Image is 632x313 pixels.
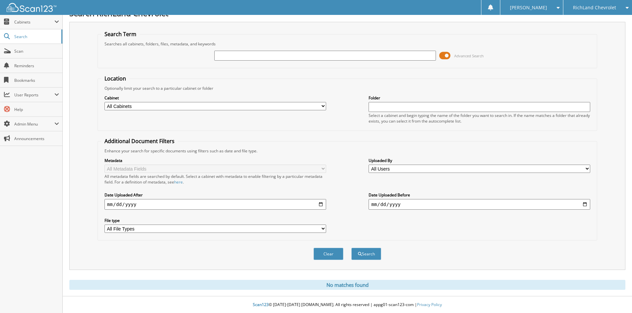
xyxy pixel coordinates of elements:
[14,136,59,141] span: Announcements
[369,192,590,198] label: Date Uploaded Before
[174,179,183,185] a: here
[417,302,442,307] a: Privacy Policy
[599,281,632,313] iframe: Chat Widget
[14,121,54,127] span: Admin Menu
[14,19,54,25] span: Cabinets
[101,75,129,82] legend: Location
[105,158,326,163] label: Metadata
[253,302,269,307] span: Scan123
[14,107,59,112] span: Help
[454,53,484,58] span: Advanced Search
[14,34,58,39] span: Search
[105,174,326,185] div: All metadata fields are searched by default. Select a cabinet with metadata to enable filtering b...
[101,137,178,145] legend: Additional Document Filters
[101,148,594,154] div: Enhance your search for specific documents using filters such as date and file type.
[14,78,59,83] span: Bookmarks
[14,63,59,69] span: Reminders
[369,158,590,163] label: Uploaded By
[351,248,381,260] button: Search
[101,85,594,91] div: Optionally limit your search to a particular cabinet or folder
[573,6,616,10] span: RichLand Chevrolet
[63,297,632,313] div: © [DATE]-[DATE] [DOMAIN_NAME]. All rights reserved | appg01-scan123-com |
[314,248,343,260] button: Clear
[369,113,590,124] div: Select a cabinet and begin typing the name of the folder you want to search in. If the name match...
[14,48,59,54] span: Scan
[14,92,54,98] span: User Reports
[105,199,326,210] input: start
[105,218,326,223] label: File type
[105,192,326,198] label: Date Uploaded After
[105,95,326,101] label: Cabinet
[369,95,590,101] label: Folder
[101,30,140,38] legend: Search Term
[510,6,547,10] span: [PERSON_NAME]
[7,3,56,12] img: scan123-logo-white.svg
[369,199,590,210] input: end
[69,280,625,290] div: No matches found
[101,41,594,47] div: Searches all cabinets, folders, files, metadata, and keywords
